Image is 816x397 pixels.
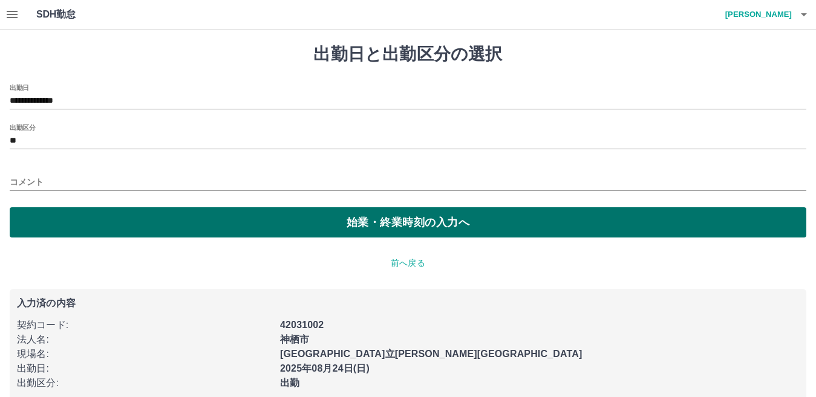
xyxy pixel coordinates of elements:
[10,83,29,92] label: 出勤日
[17,299,799,308] p: 入力済の内容
[280,320,324,330] b: 42031002
[280,378,299,388] b: 出勤
[17,361,273,376] p: 出勤日 :
[17,318,273,332] p: 契約コード :
[10,257,806,270] p: 前へ戻る
[17,376,273,390] p: 出勤区分 :
[10,44,806,65] h1: 出勤日と出勤区分の選択
[280,334,309,344] b: 神栖市
[17,332,273,347] p: 法人名 :
[10,123,35,132] label: 出勤区分
[280,363,370,373] b: 2025年08月24日(日)
[10,207,806,237] button: 始業・終業時刻の入力へ
[17,347,273,361] p: 現場名 :
[280,349,582,359] b: [GEOGRAPHIC_DATA]立[PERSON_NAME][GEOGRAPHIC_DATA]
